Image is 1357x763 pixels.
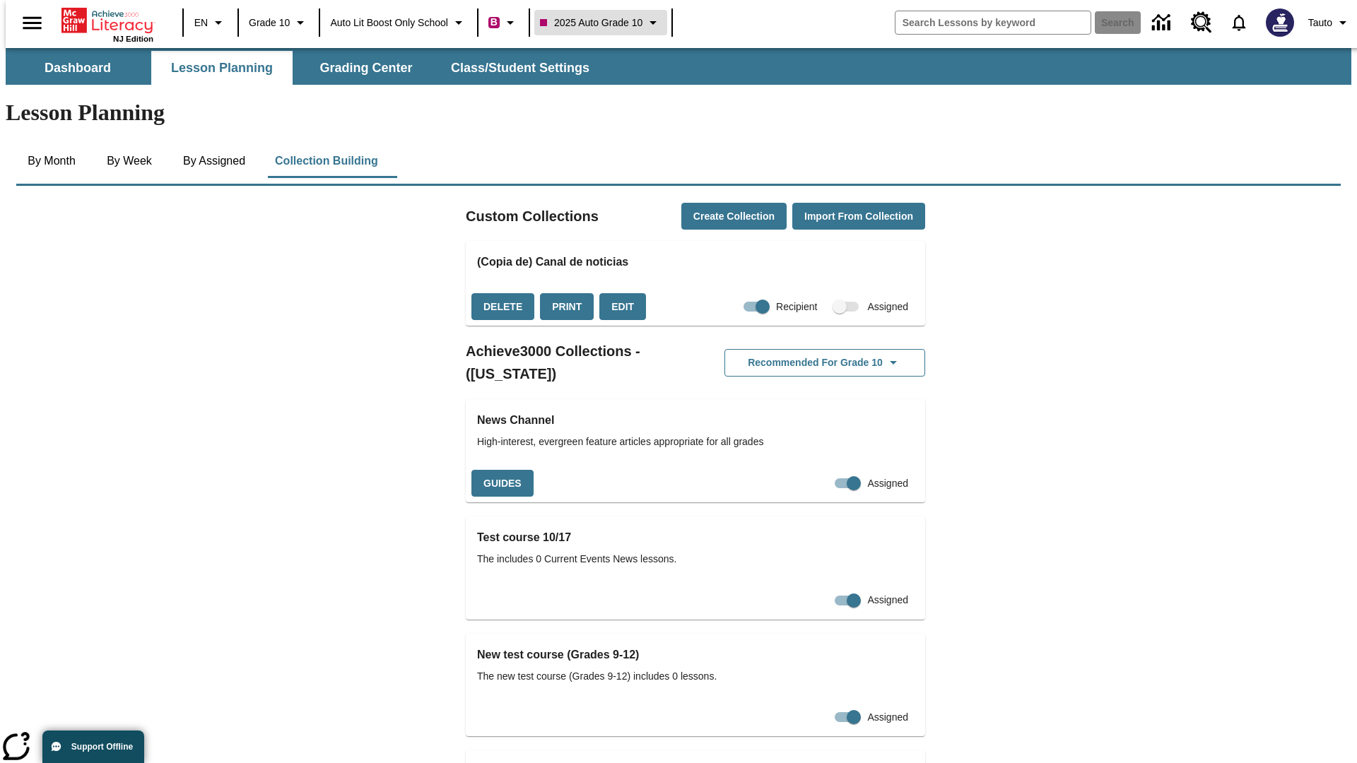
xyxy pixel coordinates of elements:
[867,710,908,725] span: Assigned
[1221,4,1257,41] a: Notifications
[94,144,165,178] button: By Week
[792,203,925,230] button: Import from Collection
[471,470,534,497] button: Guides
[534,10,667,35] button: Class: 2025 Auto Grade 10, Select your class
[6,51,602,85] div: SubNavbar
[895,11,1091,34] input: search field
[483,10,524,35] button: Boost Class color is violet red. Change class color
[243,10,315,35] button: Grade: Grade 10, Select a grade
[477,552,914,567] span: The includes 0 Current Events News lessons.
[477,669,914,684] span: The new test course (Grades 9-12) includes 0 lessons.
[477,434,914,449] span: High-interest, evergreen feature articles appropriate for all grades
[172,144,257,178] button: By Assigned
[264,144,389,178] button: Collection Building
[1308,16,1332,30] span: Tauto
[466,205,599,227] h2: Custom Collections
[1182,4,1221,42] a: Resource Center, Will open in new tab
[440,51,601,85] button: Class/Student Settings
[42,731,144,763] button: Support Offline
[490,13,498,31] span: B
[11,2,53,44] button: Open side menu
[724,349,925,377] button: Recommended for Grade 10
[71,742,133,752] span: Support Offline
[867,476,908,491] span: Assigned
[113,35,153,43] span: NJ Edition
[540,16,642,30] span: 2025 Auto Grade 10
[61,5,153,43] div: Home
[151,51,293,85] button: Lesson Planning
[1144,4,1182,42] a: Data Center
[6,100,1351,126] h1: Lesson Planning
[330,16,448,30] span: Auto Lit Boost only School
[188,10,233,35] button: Language: EN, Select a language
[540,293,594,321] button: Print, will open in a new window
[681,203,787,230] button: Create Collection
[295,51,437,85] button: Grading Center
[6,48,1351,85] div: SubNavbar
[7,51,148,85] button: Dashboard
[16,144,87,178] button: By Month
[477,252,914,272] h3: (Copia de) Canal de noticias
[324,10,473,35] button: School: Auto Lit Boost only School, Select your school
[466,340,695,385] h2: Achieve3000 Collections - ([US_STATE])
[1257,4,1303,41] button: Select a new avatar
[867,300,908,314] span: Assigned
[61,6,153,35] a: Home
[477,645,914,665] h3: New test course (Grades 9-12)
[471,293,534,321] button: Delete
[249,16,290,30] span: Grade 10
[599,293,646,321] button: Edit
[1303,10,1357,35] button: Profile/Settings
[1266,8,1294,37] img: Avatar
[867,593,908,608] span: Assigned
[194,16,208,30] span: EN
[477,410,914,430] h3: News Channel
[477,528,914,548] h3: Test course 10/17
[776,300,817,314] span: Recipient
